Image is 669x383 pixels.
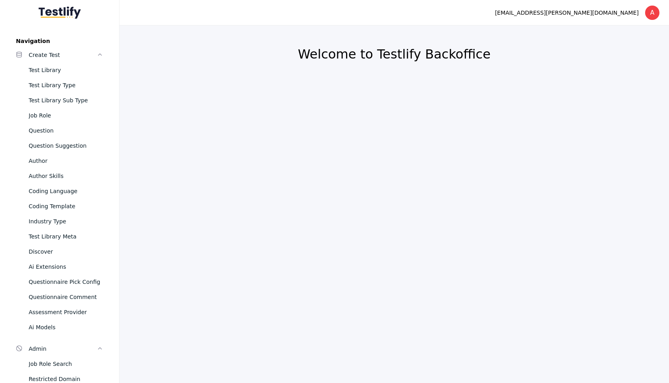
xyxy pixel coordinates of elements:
div: Author [29,156,103,166]
a: Questionnaire Pick Config [10,274,110,289]
div: Test Library Sub Type [29,96,103,105]
div: Test Library Meta [29,232,103,241]
div: Questionnaire Pick Config [29,277,103,287]
a: Coding Template [10,199,110,214]
div: Coding Template [29,201,103,211]
div: [EMAIL_ADDRESS][PERSON_NAME][DOMAIN_NAME] [495,8,639,18]
a: Question Suggestion [10,138,110,153]
a: Author [10,153,110,168]
a: Industry Type [10,214,110,229]
div: Ai Extensions [29,262,103,272]
a: Questionnaire Comment [10,289,110,305]
a: Ai Extensions [10,259,110,274]
div: Discover [29,247,103,256]
img: Testlify - Backoffice [39,6,81,19]
h2: Welcome to Testlify Backoffice [139,46,650,62]
div: Test Library Type [29,80,103,90]
a: Test Library Meta [10,229,110,244]
a: Test Library Sub Type [10,93,110,108]
div: Question Suggestion [29,141,103,150]
a: Ai Models [10,320,110,335]
div: Question [29,126,103,135]
div: Ai Models [29,322,103,332]
div: Industry Type [29,217,103,226]
div: Job Role [29,111,103,120]
a: Discover [10,244,110,259]
div: Coding Language [29,186,103,196]
a: Test Library Type [10,78,110,93]
label: Navigation [10,38,110,44]
div: A [645,6,659,20]
div: Test Library [29,65,103,75]
a: Coding Language [10,184,110,199]
a: Test Library [10,63,110,78]
div: Author Skills [29,171,103,181]
div: Create Test [29,50,97,60]
a: Author Skills [10,168,110,184]
div: Job Role Search [29,359,103,369]
div: Questionnaire Comment [29,292,103,302]
a: Question [10,123,110,138]
div: Admin [29,344,97,354]
a: Job Role Search [10,356,110,371]
a: Job Role [10,108,110,123]
div: Assessment Provider [29,307,103,317]
a: Assessment Provider [10,305,110,320]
